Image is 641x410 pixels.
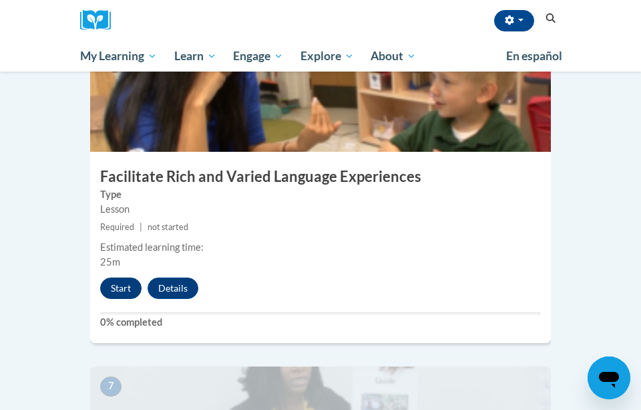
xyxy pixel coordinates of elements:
[100,202,541,217] div: Lesson
[506,49,562,63] span: En español
[174,48,216,64] span: Learn
[166,41,225,72] a: Learn
[588,356,630,399] iframe: Button to launch messaging window
[233,48,283,64] span: Engage
[90,18,551,152] img: Course Image
[90,167,551,187] h3: Facilitate Rich and Varied Language Experiences
[70,41,571,72] div: Main menu
[80,10,120,31] a: Cox Campus
[100,187,541,202] label: Type
[494,10,534,31] button: Account Settings
[371,48,416,64] span: About
[300,48,354,64] span: Explore
[541,11,561,27] button: Search
[100,377,122,397] span: 7
[363,41,425,72] a: About
[292,41,363,72] a: Explore
[148,222,188,232] span: not started
[100,256,120,268] span: 25m
[140,222,142,232] span: |
[497,42,571,70] a: En español
[80,10,120,31] img: Logo brand
[71,41,166,72] a: My Learning
[100,278,142,299] button: Start
[100,315,541,330] label: 0% completed
[224,41,292,72] a: Engage
[100,240,541,255] div: Estimated learning time:
[148,278,198,299] button: Details
[100,222,134,232] span: Required
[80,48,157,64] span: My Learning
